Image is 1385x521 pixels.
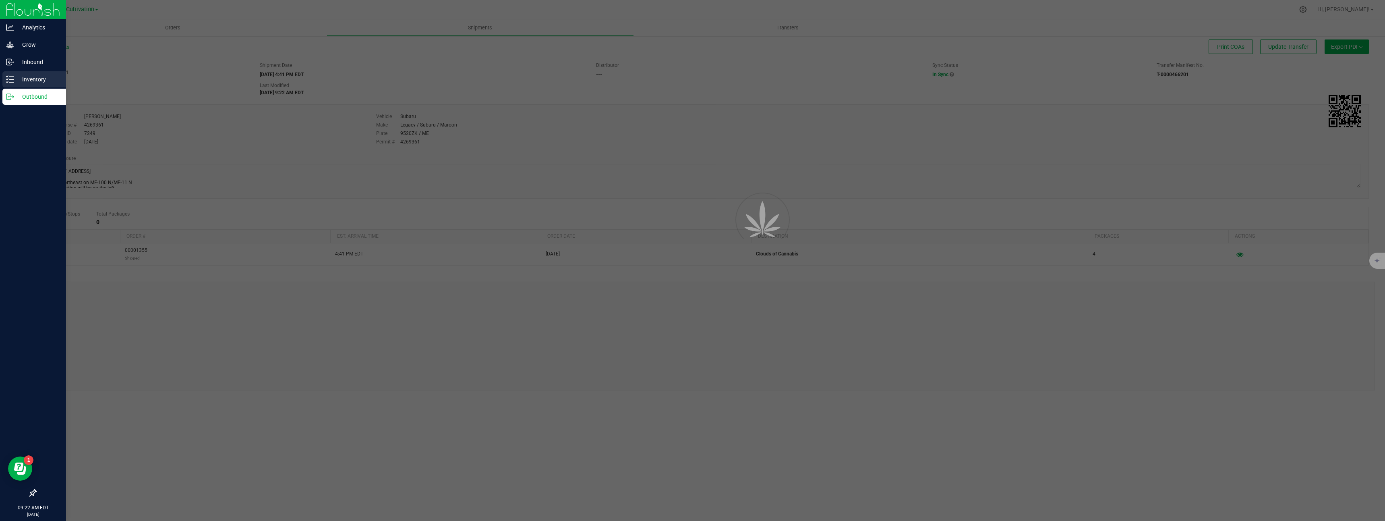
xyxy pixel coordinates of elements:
[8,457,32,481] iframe: Resource center
[4,504,62,511] p: 09:22 AM EDT
[14,40,62,50] p: Grow
[6,75,14,83] inline-svg: Inventory
[6,23,14,31] inline-svg: Analytics
[6,93,14,101] inline-svg: Outbound
[14,23,62,32] p: Analytics
[6,41,14,49] inline-svg: Grow
[6,58,14,66] inline-svg: Inbound
[24,455,33,465] iframe: Resource center unread badge
[14,75,62,84] p: Inventory
[14,92,62,102] p: Outbound
[14,57,62,67] p: Inbound
[4,511,62,517] p: [DATE]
